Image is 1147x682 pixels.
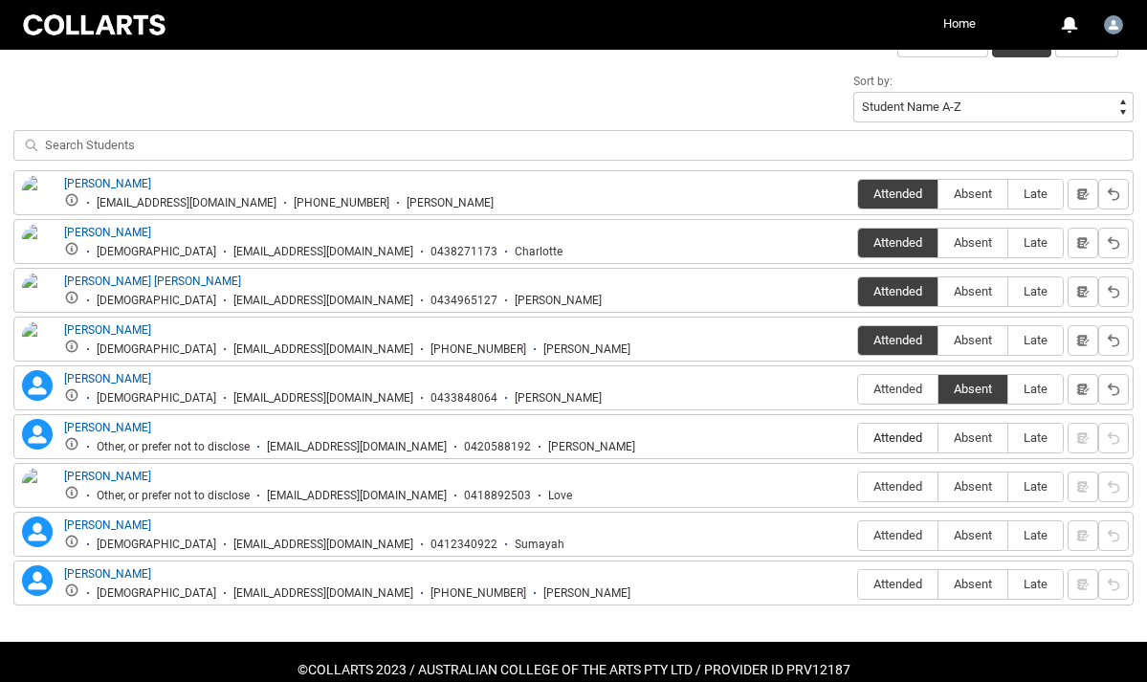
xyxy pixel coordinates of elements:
[1098,228,1129,258] button: Reset
[858,284,937,298] span: Attended
[1008,430,1063,445] span: Late
[464,489,531,503] div: 0418892503
[515,538,564,552] div: Sumayah
[97,245,216,259] div: [DEMOGRAPHIC_DATA]
[64,372,151,385] a: [PERSON_NAME]
[858,382,937,396] span: Attended
[548,489,572,503] div: Love
[548,440,635,454] div: [PERSON_NAME]
[1068,374,1098,405] button: Notes
[22,224,53,266] img: Charlotte Thompson
[1068,325,1098,356] button: Notes
[858,479,937,494] span: Attended
[64,518,151,532] a: [PERSON_NAME]
[938,235,1007,250] span: Absent
[430,586,526,601] div: [PHONE_NUMBER]
[430,294,497,308] div: 0434965127
[97,440,250,454] div: Other, or prefer not to disclose
[1008,382,1063,396] span: Late
[1104,15,1123,34] img: Briana.Hallihan
[22,517,53,547] lightning-icon: Sumayah Kampe
[1098,569,1129,600] button: Reset
[1008,235,1063,250] span: Late
[97,391,216,406] div: [DEMOGRAPHIC_DATA]
[64,323,151,337] a: [PERSON_NAME]
[1008,187,1063,201] span: Late
[22,419,53,450] lightning-icon: Luka Bukumira
[22,468,53,523] img: Mateo Flores Wilkinson
[1098,423,1129,453] button: Reset
[97,538,216,552] div: [DEMOGRAPHIC_DATA]
[64,470,151,483] a: [PERSON_NAME]
[294,196,389,210] div: [PHONE_NUMBER]
[430,342,526,357] div: [PHONE_NUMBER]
[938,10,981,38] a: Home
[858,333,937,347] span: Attended
[938,528,1007,542] span: Absent
[938,284,1007,298] span: Absent
[97,294,216,308] div: [DEMOGRAPHIC_DATA]
[1008,479,1063,494] span: Late
[233,391,413,406] div: [EMAIL_ADDRESS][DOMAIN_NAME]
[543,342,630,357] div: [PERSON_NAME]
[64,226,151,239] a: [PERSON_NAME]
[430,391,497,406] div: 0433848064
[1008,577,1063,591] span: Late
[64,177,151,190] a: [PERSON_NAME]
[22,370,53,401] lightning-icon: Lucie Watts
[267,489,447,503] div: [EMAIL_ADDRESS][DOMAIN_NAME]
[1068,228,1098,258] button: Notes
[938,479,1007,494] span: Absent
[858,528,937,542] span: Attended
[1098,325,1129,356] button: Reset
[515,294,602,308] div: [PERSON_NAME]
[64,275,241,288] a: [PERSON_NAME] [PERSON_NAME]
[97,489,250,503] div: Other, or prefer not to disclose
[1008,528,1063,542] span: Late
[1098,520,1129,551] button: Reset
[233,294,413,308] div: [EMAIL_ADDRESS][DOMAIN_NAME]
[22,273,53,328] img: Edelyne Clarissa Wen
[97,196,276,210] div: [EMAIL_ADDRESS][DOMAIN_NAME]
[407,196,494,210] div: [PERSON_NAME]
[233,586,413,601] div: [EMAIL_ADDRESS][DOMAIN_NAME]
[543,586,630,601] div: [PERSON_NAME]
[1008,284,1063,298] span: Late
[1098,276,1129,307] button: Reset
[13,130,1134,161] input: Search Students
[858,235,937,250] span: Attended
[1068,276,1098,307] button: Notes
[1098,374,1129,405] button: Reset
[1098,472,1129,502] button: Reset
[430,245,497,259] div: 0438271173
[858,187,937,201] span: Attended
[233,538,413,552] div: [EMAIL_ADDRESS][DOMAIN_NAME]
[97,342,216,357] div: [DEMOGRAPHIC_DATA]
[233,245,413,259] div: [EMAIL_ADDRESS][DOMAIN_NAME]
[464,440,531,454] div: 0420588192
[515,391,602,406] div: [PERSON_NAME]
[938,187,1007,201] span: Absent
[938,577,1007,591] span: Absent
[1068,179,1098,209] button: Notes
[1099,8,1128,38] button: User Profile Briana.Hallihan
[858,577,937,591] span: Attended
[267,440,447,454] div: [EMAIL_ADDRESS][DOMAIN_NAME]
[1098,179,1129,209] button: Reset
[22,321,53,363] img: Katrina Stylianou
[64,567,151,581] a: [PERSON_NAME]
[22,565,53,596] lightning-icon: Trista Eunson
[515,245,562,259] div: Charlotte
[853,75,893,88] span: Sort by:
[938,333,1007,347] span: Absent
[430,538,497,552] div: 0412340922
[22,175,53,217] img: Amelia Martin
[938,430,1007,445] span: Absent
[64,421,151,434] a: [PERSON_NAME]
[938,382,1007,396] span: Absent
[233,342,413,357] div: [EMAIL_ADDRESS][DOMAIN_NAME]
[97,586,216,601] div: [DEMOGRAPHIC_DATA]
[858,430,937,445] span: Attended
[1008,333,1063,347] span: Late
